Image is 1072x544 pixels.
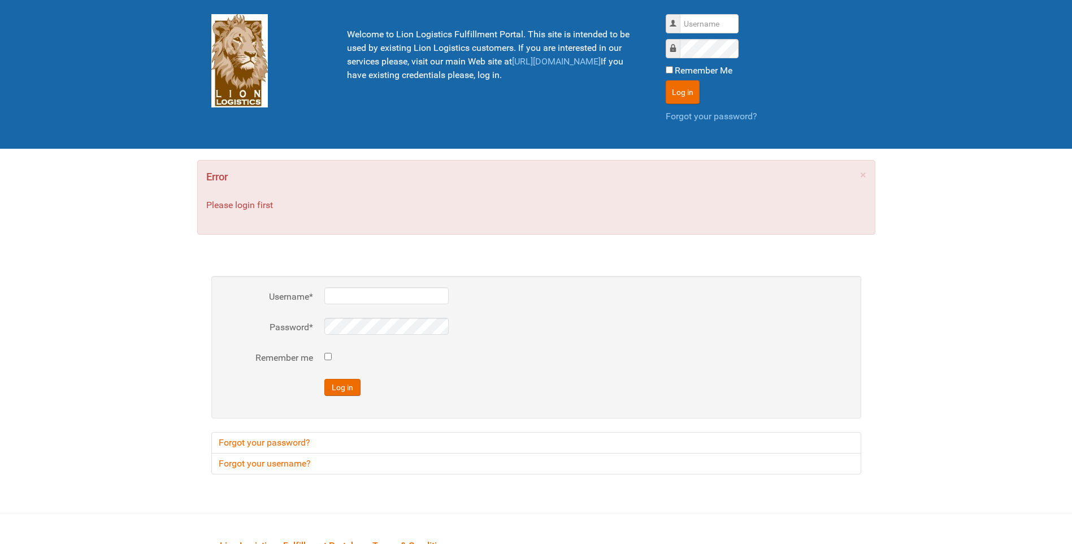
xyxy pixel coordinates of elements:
[512,56,601,67] a: [URL][DOMAIN_NAME]
[223,321,313,334] label: Password
[324,379,361,396] button: Log in
[347,28,637,82] p: Welcome to Lion Logistics Fulfillment Portal. This site is intended to be used by existing Lion L...
[206,198,866,212] p: Please login first
[223,290,313,304] label: Username
[675,64,732,77] label: Remember Me
[211,55,268,66] a: Lion Logistics
[211,432,861,454] a: Forgot your password?
[680,14,739,33] input: Username
[206,169,866,185] h4: Error
[666,80,700,104] button: Log in
[223,351,313,365] label: Remember me
[211,14,268,107] img: Lion Logistics
[666,111,757,122] a: Forgot your password?
[860,169,866,180] a: ×
[211,453,861,474] a: Forgot your username?
[677,42,678,43] label: Password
